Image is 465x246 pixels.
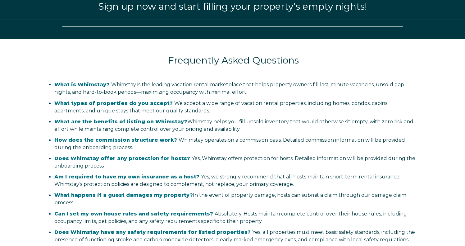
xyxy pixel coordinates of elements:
strong: What happens if a guest damages my property? [54,192,193,198]
span: Does Whimstay have any safety requirements for listed properties? [54,229,251,235]
span: Frequently Asked Questions [168,54,299,66]
span: Can I set my own house rules and safety requirements? [54,211,213,217]
span: Sign up now and start filling your property’s empty nights! [98,1,367,12]
span: Does Whimstay offer any protection for hosts? [54,155,190,161]
span: Am I required to have my own insurance as a host? [54,174,199,180]
span: What is Whimstay? [54,82,110,88]
span: Whimstay operates on a commission basis. Detailed commission information will be provided during ... [54,137,405,150]
span: Yes, all properties must meet basic safety standards, including the presence of functioning smoke... [54,229,415,243]
span: How does the commission structure work? [54,137,177,143]
span: Absolutely. Hosts maintain complete control over their house rules, including occupancy limits, p... [54,211,407,224]
strong: What are the benefits of listing on Whimstay? [54,119,187,125]
span: Whimstay is the leading vacation rental marketplace that helps property owners fill last-minute v... [54,82,404,95]
span: What types of properties do you accept? [54,100,173,106]
span: Whimstay helps you fill unsold inventory that would otherwise sit empty, with zero risk and effor... [54,119,413,132]
span: Yes, Whimstay offers protection for hosts. Detailed information will be provided during the onboa... [54,155,415,169]
span: Yes, we strongly recommend that all hosts maintain short-term rental insurance. Whimstay’s protec... [54,174,400,187]
span: We accept a wide range of vacation rental properties, including homes, condos, cabins, apartments... [54,100,388,114]
span: In the event of property damage, hosts can submit a claim through our damage claim process. [54,192,406,206]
